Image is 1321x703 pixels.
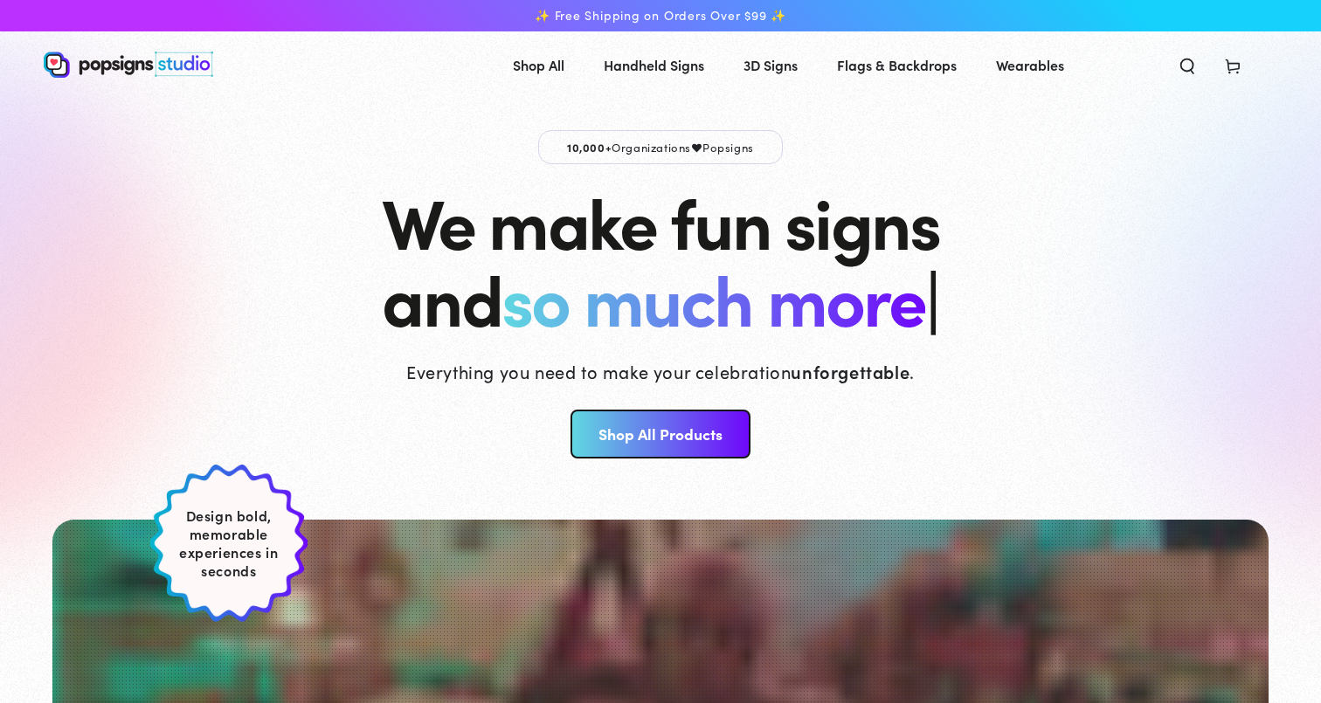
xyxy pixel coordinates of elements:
p: Organizations Popsigns [538,130,783,164]
a: 3D Signs [730,42,811,88]
a: Flags & Backdrops [824,42,970,88]
a: Shop All Products [571,410,750,458]
p: Everything you need to make your celebration . [406,359,915,383]
span: 10,000+ [567,139,612,155]
summary: Search our site [1165,45,1210,84]
span: Wearables [996,52,1064,78]
strong: unforgettable [791,359,909,383]
span: ✨ Free Shipping on Orders Over $99 ✨ [535,8,786,24]
span: 3D Signs [743,52,798,78]
img: Popsigns Studio [44,52,213,78]
a: Wearables [983,42,1077,88]
h1: We make fun signs and [382,182,939,335]
a: Handheld Signs [591,42,717,88]
span: Flags & Backdrops [837,52,957,78]
span: | [925,247,938,346]
span: Handheld Signs [604,52,704,78]
span: Shop All [513,52,564,78]
span: so much more [501,248,925,345]
a: Shop All [500,42,578,88]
